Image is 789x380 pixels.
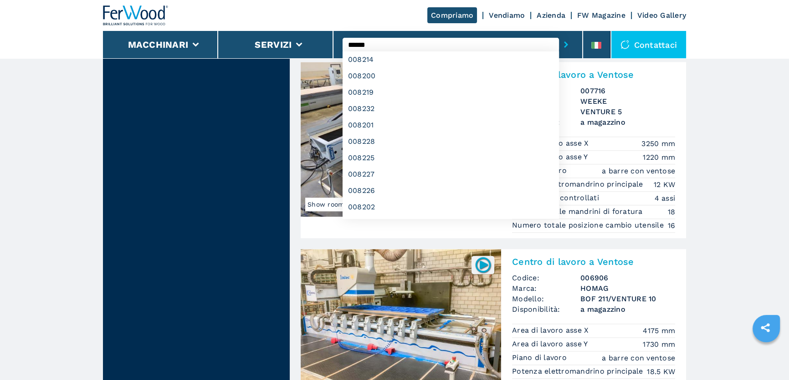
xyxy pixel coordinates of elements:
[750,339,782,373] iframe: Chat
[343,68,559,84] div: 008200
[512,366,646,376] p: Potenza elettromandrino principale
[343,51,559,68] div: 008214
[537,11,565,20] a: Azienda
[580,283,675,294] h3: HOMAG
[580,273,675,283] h3: 006906
[512,283,580,294] span: Marca:
[668,207,676,217] em: 18
[343,182,559,199] div: 008226
[637,11,686,20] a: Video Gallery
[641,138,675,149] em: 3250 mm
[343,117,559,133] div: 008201
[580,304,675,314] span: a magazzino
[512,220,666,230] p: Numero totale posizione cambio utensile
[512,339,590,349] p: Area di lavoro asse Y
[611,31,687,58] div: Contattaci
[580,96,675,106] h3: WEEKE
[602,166,675,176] em: a barre con ventose
[343,150,559,166] div: 008225
[668,220,676,231] em: 16
[654,179,675,190] em: 12 KW
[512,207,645,217] p: Numero totale mandrini di foratura
[427,7,477,23] a: Compriamo
[580,117,675,127] span: a magazzino
[474,256,492,274] img: 006906
[512,273,580,283] span: Codice:
[103,5,169,25] img: Ferwood
[343,84,559,101] div: 008219
[301,62,501,217] img: Centro di lavoro a Ventose WEEKE VENTURE 5
[343,199,559,215] div: 008202
[580,106,675,117] h3: VENTURE 5
[580,86,675,96] h3: 007716
[602,353,675,363] em: a barre con ventose
[305,198,346,211] span: Show room
[343,166,559,182] div: 008227
[647,366,675,377] em: 18.5 KW
[512,179,646,189] p: Potenza elettromandrino principale
[343,133,559,150] div: 008228
[489,11,525,20] a: Vendiamo
[343,101,559,117] div: 008232
[655,193,676,203] em: 4 assi
[128,39,189,50] button: Macchinari
[512,69,675,80] h2: Centro di lavoro a Ventose
[754,316,777,339] a: sharethis
[512,304,580,314] span: Disponibilità:
[512,294,580,304] span: Modello:
[512,353,569,363] p: Piano di lavoro
[577,11,625,20] a: FW Magazine
[643,339,675,350] em: 1730 mm
[301,62,686,238] a: Centro di lavoro a Ventose WEEKE VENTURE 5Show room007716Centro di lavoro a VentoseCodice:007716M...
[559,34,573,55] button: submit-button
[643,325,675,336] em: 4175 mm
[512,325,591,335] p: Area di lavoro asse X
[255,39,292,50] button: Servizi
[580,294,675,304] h3: BOF 211/VENTURE 10
[512,256,675,267] h2: Centro di lavoro a Ventose
[620,40,630,49] img: Contattaci
[643,152,675,162] em: 1220 mm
